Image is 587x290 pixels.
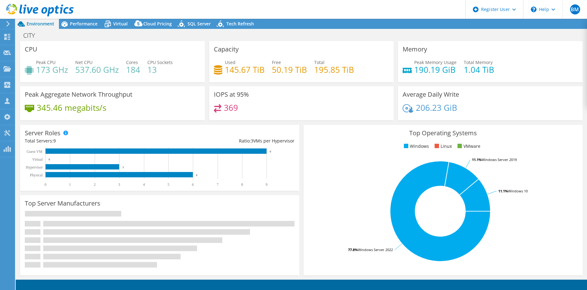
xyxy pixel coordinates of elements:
[147,59,173,65] span: CPU Sockets
[508,189,528,193] tspan: Windows 10
[25,130,61,137] h3: Server Roles
[25,200,100,207] h3: Top Server Manufacturers
[69,182,71,187] text: 1
[348,247,358,252] tspan: 77.8%
[32,157,43,162] text: Virtual
[358,247,393,252] tspan: Windows Server 2022
[188,21,211,27] span: SQL Server
[126,59,138,65] span: Cores
[482,157,517,162] tspan: Windows Server 2019
[70,21,98,27] span: Performance
[45,182,46,187] text: 0
[94,182,96,187] text: 2
[25,91,132,98] h3: Peak Aggregate Network Throughput
[570,4,580,14] span: BM
[53,138,56,144] span: 9
[196,174,198,177] text: 6
[225,59,235,65] span: Used
[75,59,93,65] span: Net CPU
[464,66,494,73] h4: 1.04 TiB
[118,182,120,187] text: 3
[160,137,294,144] div: Ratio: VMs per Hypervisor
[403,91,459,98] h3: Average Daily Write
[226,21,254,27] span: Tech Refresh
[217,182,219,187] text: 7
[433,143,452,150] li: Linux
[113,21,128,27] span: Virtual
[192,182,194,187] text: 6
[122,166,124,169] text: 3
[224,104,238,111] h4: 369
[414,59,457,65] span: Peak Memory Usage
[498,189,508,193] tspan: 11.1%
[272,59,281,65] span: Free
[25,46,37,53] h3: CPU
[416,104,457,111] h4: 206.23 GiB
[464,59,493,65] span: Total Memory
[272,66,307,73] h4: 50.19 TiB
[143,182,145,187] text: 4
[456,143,480,150] li: VMware
[531,7,537,12] svg: \n
[37,104,106,111] h4: 345.46 megabits/s
[225,66,265,73] h4: 145.67 TiB
[26,165,43,169] text: Hypervisor
[126,66,140,73] h4: 184
[20,32,45,39] h1: CITY
[314,66,354,73] h4: 195.85 TiB
[402,143,429,150] li: Windows
[75,66,119,73] h4: 537.60 GHz
[36,59,56,65] span: Peak CPU
[308,130,578,137] h3: Top Operating Systems
[251,138,253,144] span: 3
[266,182,267,187] text: 9
[270,150,271,153] text: 9
[143,21,172,27] span: Cloud Pricing
[49,158,50,161] text: 0
[241,182,243,187] text: 8
[147,66,173,73] h4: 13
[314,59,325,65] span: Total
[403,46,427,53] h3: Memory
[25,137,160,144] div: Total Servers:
[414,66,457,73] h4: 190.19 GiB
[27,149,42,154] text: Guest VM
[27,21,54,27] span: Environment
[36,66,68,73] h4: 173 GHz
[167,182,169,187] text: 5
[214,46,239,53] h3: Capacity
[30,173,43,177] text: Physical
[214,91,249,98] h3: IOPS at 95%
[472,157,482,162] tspan: 11.1%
